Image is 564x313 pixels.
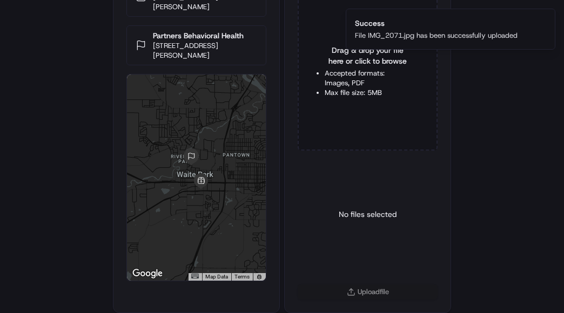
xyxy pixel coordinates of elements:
button: Map Data [205,273,228,281]
li: Accepted formats: Images, PDF [325,69,411,88]
p: [STREET_ADDRESS][PERSON_NAME] [153,41,257,60]
p: Partners Behavioral Health [153,30,257,41]
p: No files selected [339,209,397,220]
img: Google [130,267,165,281]
div: File IMG_2071.jpg has been successfully uploaded [355,31,518,40]
a: Terms [234,274,250,280]
div: Success [355,18,518,29]
a: Report errors in the road map or imagery to Google [256,274,263,280]
a: Open this area in Google Maps (opens a new window) [130,267,165,281]
li: Max file size: 5MB [325,88,411,98]
button: Keyboard shortcuts [191,274,199,278]
span: Drag & drop your file here or click to browse [325,45,411,66]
